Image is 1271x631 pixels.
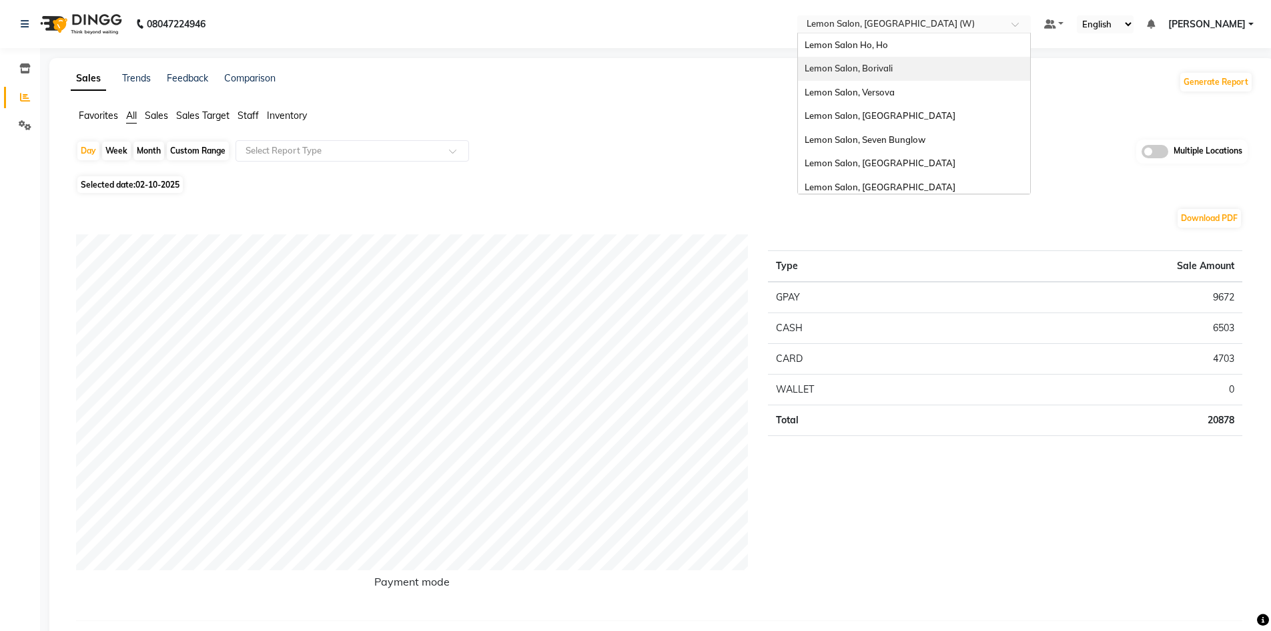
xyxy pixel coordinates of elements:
[805,63,893,73] span: Lemon Salon, Borivali
[1174,145,1242,158] span: Multiple Locations
[71,67,106,91] a: Sales
[805,158,955,168] span: Lemon Salon, [GEOGRAPHIC_DATA]
[768,374,969,405] td: WALLET
[238,110,259,122] span: Staff
[969,312,1242,343] td: 6503
[176,110,230,122] span: Sales Target
[969,250,1242,282] th: Sale Amount
[969,405,1242,435] td: 20878
[797,33,1031,194] ng-dropdown-panel: Options list
[1168,17,1246,31] span: [PERSON_NAME]
[267,110,307,122] span: Inventory
[969,282,1242,313] td: 9672
[805,134,925,145] span: Lemon Salon, Seven Bunglow
[77,176,183,193] span: Selected date:
[145,110,168,122] span: Sales
[135,180,179,190] span: 02-10-2025
[147,5,205,43] b: 08047224946
[76,576,748,594] h6: Payment mode
[126,110,137,122] span: All
[102,142,131,160] div: Week
[768,250,969,282] th: Type
[805,39,888,50] span: Lemon Salon Ho, Ho
[768,405,969,435] td: Total
[805,182,955,192] span: Lemon Salon, [GEOGRAPHIC_DATA]
[167,72,208,84] a: Feedback
[1178,209,1241,228] button: Download PDF
[768,282,969,313] td: GPAY
[224,72,276,84] a: Comparison
[768,343,969,374] td: CARD
[805,110,955,121] span: Lemon Salon, [GEOGRAPHIC_DATA]
[768,312,969,343] td: CASH
[34,5,125,43] img: logo
[1180,73,1252,91] button: Generate Report
[167,142,229,160] div: Custom Range
[77,142,99,160] div: Day
[969,343,1242,374] td: 4703
[969,374,1242,405] td: 0
[133,142,164,160] div: Month
[805,87,895,97] span: Lemon Salon, Versova
[122,72,151,84] a: Trends
[79,110,118,122] span: Favorites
